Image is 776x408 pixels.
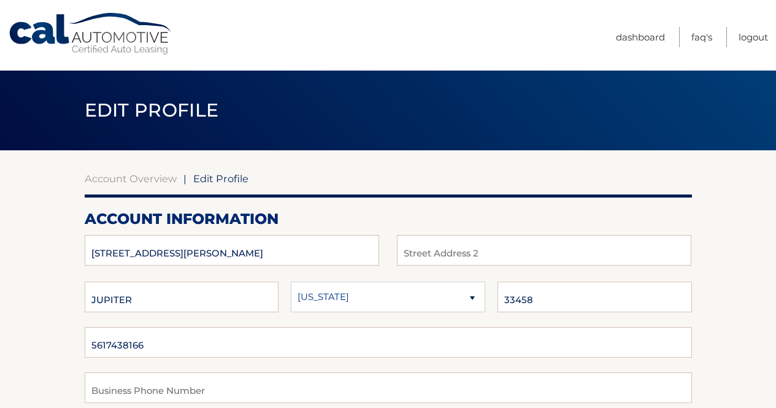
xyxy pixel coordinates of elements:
input: Business Phone Number [85,372,692,403]
a: Account Overview [85,172,177,185]
a: FAQ's [691,27,712,47]
input: Home Phone Number [85,327,692,358]
a: Dashboard [616,27,665,47]
span: Edit Profile [85,99,219,121]
input: City [85,282,279,312]
span: | [183,172,186,185]
input: Zip [497,282,692,312]
a: Logout [739,27,768,47]
input: Street Address 2 [397,235,691,266]
a: Cal Automotive [8,12,174,56]
input: Street Address 2 [85,235,379,266]
span: Edit Profile [193,172,248,185]
h2: account information [85,210,692,228]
